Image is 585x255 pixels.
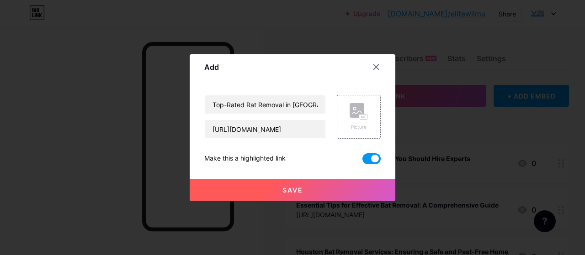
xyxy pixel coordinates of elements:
input: URL [205,120,325,138]
input: Title [205,95,325,114]
button: Save [190,179,395,201]
span: Save [282,186,303,194]
div: Make this a highlighted link [204,153,286,164]
div: Add [204,62,219,73]
div: Picture [350,124,368,130]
